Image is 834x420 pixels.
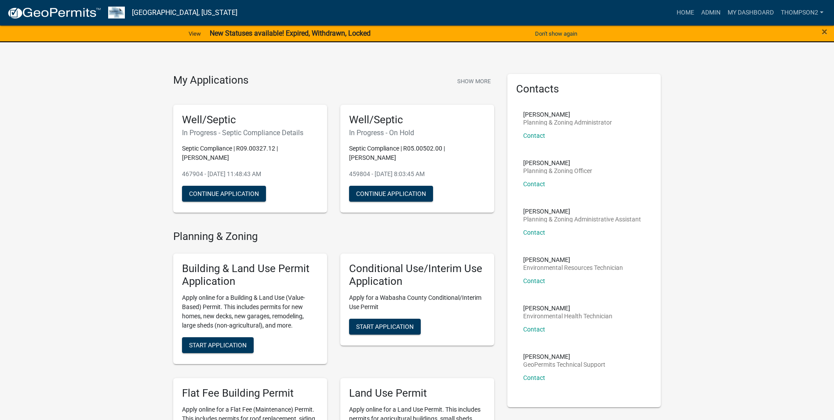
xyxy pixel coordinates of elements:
p: Planning & Zoning Administrator [523,119,612,125]
a: Contact [523,326,545,333]
a: [GEOGRAPHIC_DATA], [US_STATE] [132,5,237,20]
h5: Flat Fee Building Permit [182,387,318,400]
p: Apply for a Wabasha County Conditional/Interim Use Permit [349,293,485,312]
p: Apply online for a Building & Land Use (Value-Based) Permit. This includes permits for new homes,... [182,293,318,330]
p: [PERSON_NAME] [523,257,623,263]
p: Septic Compliance | R05.00502.00 | [PERSON_NAME] [349,144,485,162]
a: Contact [523,132,545,139]
a: Contact [523,374,545,381]
span: Start Application [189,341,247,348]
p: [PERSON_NAME] [523,354,605,360]
h4: My Applications [173,74,248,87]
p: Environmental Resources Technician [523,265,623,271]
p: [PERSON_NAME] [523,111,612,118]
p: GeoPermits Technical Support [523,361,605,368]
h6: In Progress - On Hold [349,129,485,137]
button: Continue Application [182,186,266,202]
button: Continue Application [349,186,433,202]
a: Admin [698,4,724,21]
p: Septic Compliance | R09.00327.12 | [PERSON_NAME] [182,144,318,162]
button: Show More [454,74,494,88]
p: Planning & Zoning Administrative Assistant [523,216,641,222]
h5: Building & Land Use Permit Application [182,262,318,288]
h5: Land Use Permit [349,387,485,400]
a: Thompson2 [777,4,827,21]
p: [PERSON_NAME] [523,160,592,166]
a: Contact [523,277,545,284]
button: Start Application [349,319,421,335]
button: Start Application [182,337,254,353]
h4: Planning & Zoning [173,230,494,243]
p: Planning & Zoning Officer [523,168,592,174]
a: Contact [523,181,545,188]
button: Don't show again [532,26,581,41]
p: 467904 - [DATE] 11:48:43 AM [182,169,318,179]
h5: Conditional Use/Interim Use Application [349,262,485,288]
h5: Well/Septic [349,114,485,126]
span: Start Application [356,323,414,330]
img: Wabasha County, Minnesota [108,7,125,18]
button: Close [822,26,827,37]
span: × [822,26,827,38]
a: My Dashboard [724,4,777,21]
a: View [185,26,204,41]
strong: New Statuses available! Expired, Withdrawn, Locked [210,29,371,37]
a: Contact [523,229,545,236]
p: Environmental Health Technician [523,313,612,319]
h6: In Progress - Septic Compliance Details [182,129,318,137]
p: [PERSON_NAME] [523,305,612,311]
p: [PERSON_NAME] [523,208,641,214]
a: Home [673,4,698,21]
p: 459804 - [DATE] 8:03:45 AM [349,169,485,179]
h5: Contacts [516,83,652,96]
h5: Well/Septic [182,114,318,126]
